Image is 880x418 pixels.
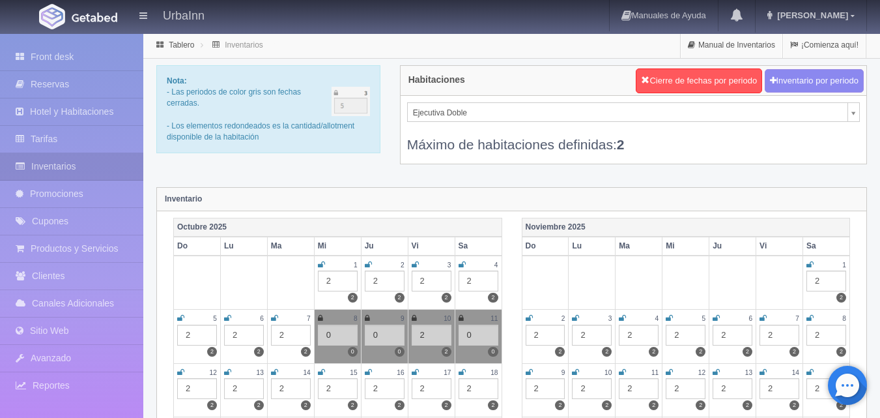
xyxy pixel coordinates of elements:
small: 12 [210,369,217,376]
div: 2 [365,271,405,291]
th: Lu [569,237,616,256]
th: Ma [616,237,662,256]
div: - Las periodos de color gris son fechas cerradas. - Los elementos redondeados es la cantidad/allo... [156,65,380,153]
div: 2 [177,378,217,399]
small: 18 [490,369,498,376]
div: Máximo de habitaciones definidas: [407,122,860,154]
div: 2 [759,325,799,346]
a: ¡Comienza aquí! [783,33,866,58]
label: 0 [348,347,358,357]
small: 11 [490,315,498,322]
div: 2 [412,378,451,399]
th: Lu [220,237,267,256]
label: 2 [743,347,752,357]
label: 2 [789,347,799,357]
label: 2 [254,400,264,410]
div: 2 [412,325,451,346]
div: 2 [224,325,264,346]
th: Ma [267,237,314,256]
small: 10 [444,315,451,322]
div: 2 [526,325,565,346]
label: 2 [348,400,358,410]
label: 2 [395,400,405,410]
h4: UrbaInn [163,7,205,23]
div: 0 [318,325,358,346]
small: 4 [494,261,498,269]
th: Mi [314,237,361,256]
div: 2 [713,325,752,346]
label: 2 [442,347,451,357]
b: 2 [617,137,625,152]
small: 9 [401,315,405,322]
label: 2 [348,293,358,303]
th: Mi [662,237,709,256]
div: 2 [271,325,311,346]
small: 3 [608,315,612,322]
small: 8 [842,315,846,322]
label: 2 [301,347,311,357]
label: 0 [395,347,405,357]
small: 2 [561,315,565,322]
small: 14 [303,369,310,376]
div: 2 [224,378,264,399]
a: Inventarios [225,40,263,50]
small: 11 [651,369,659,376]
small: 13 [745,369,752,376]
small: 3 [447,261,451,269]
th: Ju [361,237,408,256]
label: 2 [442,293,451,303]
div: 2 [572,325,612,346]
div: 2 [526,378,565,399]
label: 2 [649,400,659,410]
label: 2 [836,347,846,357]
div: 2 [619,378,659,399]
label: 2 [254,347,264,357]
label: 2 [602,400,612,410]
div: 2 [177,325,217,346]
small: 5 [213,315,217,322]
label: 2 [207,347,217,357]
label: 2 [555,400,565,410]
div: 2 [412,271,451,291]
th: Sa [803,237,850,256]
label: 2 [207,400,217,410]
label: 2 [649,347,659,357]
h4: Habitaciones [408,75,465,85]
label: 2 [395,293,405,303]
small: 16 [397,369,404,376]
div: 2 [806,325,846,346]
label: 2 [789,400,799,410]
th: Sa [455,237,502,256]
a: Tablero [169,40,194,50]
button: Inventario por periodo [765,69,864,93]
img: cutoff.png [332,87,370,116]
div: 2 [806,271,846,291]
small: 13 [257,369,264,376]
small: 15 [350,369,357,376]
small: 1 [354,261,358,269]
small: 5 [702,315,706,322]
small: 8 [354,315,358,322]
div: 2 [666,378,705,399]
small: 6 [260,315,264,322]
small: 10 [604,369,612,376]
div: 2 [271,378,311,399]
div: 2 [459,271,498,291]
div: 2 [318,271,358,291]
span: [PERSON_NAME] [774,10,848,20]
small: 7 [307,315,311,322]
label: 2 [836,400,846,410]
img: Getabed [39,4,65,29]
small: 7 [795,315,799,322]
th: Noviembre 2025 [522,218,850,237]
div: 2 [619,325,659,346]
div: 2 [572,378,612,399]
button: Cierre de fechas por periodo [636,68,762,93]
small: 2 [401,261,405,269]
th: Do [174,237,221,256]
label: 2 [743,400,752,410]
span: Ejecutiva Doble [413,103,842,123]
div: 2 [318,378,358,399]
div: 2 [459,378,498,399]
div: 0 [365,325,405,346]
